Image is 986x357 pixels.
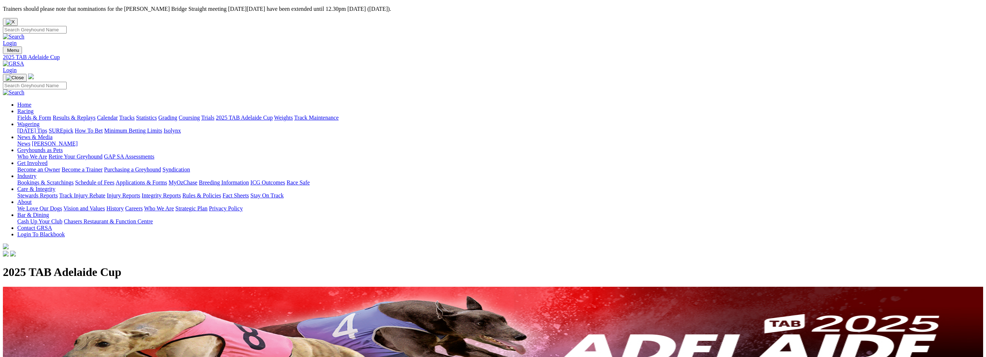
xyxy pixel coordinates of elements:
input: Search [3,82,67,89]
img: twitter.svg [10,251,16,256]
a: Who We Are [17,153,47,160]
div: Racing [17,115,983,121]
a: Stay On Track [250,192,284,198]
a: Login [3,67,17,73]
img: logo-grsa-white.png [28,73,34,79]
a: Become a Trainer [62,166,103,173]
div: Wagering [17,128,983,134]
a: Bar & Dining [17,212,49,218]
a: Home [17,102,31,108]
a: Coursing [179,115,200,121]
a: Care & Integrity [17,186,55,192]
button: Close [3,18,18,26]
a: Isolynx [164,128,181,134]
a: Racing [17,108,34,114]
img: facebook.svg [3,251,9,256]
a: 2025 TAB Adelaide Cup [3,54,983,61]
a: Greyhounds as Pets [17,147,63,153]
a: Privacy Policy [209,205,243,211]
a: Who We Are [144,205,174,211]
img: Search [3,34,24,40]
a: Become an Owner [17,166,60,173]
a: Login To Blackbook [17,231,65,237]
a: Integrity Reports [142,192,181,198]
a: Cash Up Your Club [17,218,62,224]
a: [PERSON_NAME] [32,140,77,147]
a: Contact GRSA [17,225,52,231]
a: Results & Replays [53,115,95,121]
button: Toggle navigation [3,74,27,82]
a: Race Safe [286,179,309,186]
a: Track Maintenance [294,115,339,121]
a: News & Media [17,134,53,140]
a: Weights [274,115,293,121]
a: Injury Reports [107,192,140,198]
a: Syndication [162,166,190,173]
button: Toggle navigation [3,46,22,54]
span: Menu [7,48,19,53]
a: Trials [201,115,214,121]
a: Strategic Plan [175,205,208,211]
a: Careers [125,205,143,211]
a: Schedule of Fees [75,179,114,186]
img: X [6,19,15,25]
a: History [106,205,124,211]
h1: 2025 TAB Adelaide Cup [3,265,983,279]
a: About [17,199,32,205]
a: Minimum Betting Limits [104,128,162,134]
a: Grading [159,115,177,121]
a: Retire Your Greyhound [49,153,103,160]
a: Login [3,40,17,46]
a: Industry [17,173,36,179]
a: News [17,140,30,147]
a: Fact Sheets [223,192,249,198]
img: Search [3,89,24,96]
img: Close [6,75,24,81]
input: Search [3,26,67,34]
a: Purchasing a Greyhound [104,166,161,173]
p: Trainers should please note that nominations for the [PERSON_NAME] Bridge Straight meeting [DATE]... [3,6,983,12]
a: We Love Our Dogs [17,205,62,211]
a: SUREpick [49,128,73,134]
a: Tracks [119,115,135,121]
a: Get Involved [17,160,48,166]
a: 2025 TAB Adelaide Cup [216,115,273,121]
div: Greyhounds as Pets [17,153,983,160]
a: MyOzChase [169,179,197,186]
div: Get Involved [17,166,983,173]
a: Chasers Restaurant & Function Centre [64,218,153,224]
div: News & Media [17,140,983,147]
div: Care & Integrity [17,192,983,199]
a: Applications & Forms [116,179,167,186]
a: Calendar [97,115,118,121]
img: logo-grsa-white.png [3,244,9,249]
a: Fields & Form [17,115,51,121]
a: Rules & Policies [182,192,221,198]
a: [DATE] Tips [17,128,47,134]
a: ICG Outcomes [250,179,285,186]
div: Bar & Dining [17,218,983,225]
a: GAP SA Assessments [104,153,155,160]
a: Stewards Reports [17,192,58,198]
a: Bookings & Scratchings [17,179,73,186]
a: Vision and Values [63,205,105,211]
a: Wagering [17,121,40,127]
a: Statistics [136,115,157,121]
div: About [17,205,983,212]
div: Industry [17,179,983,186]
a: How To Bet [75,128,103,134]
img: GRSA [3,61,24,67]
a: Breeding Information [199,179,249,186]
a: Track Injury Rebate [59,192,105,198]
